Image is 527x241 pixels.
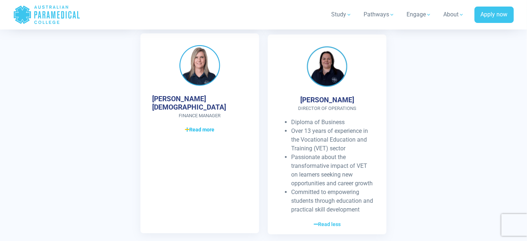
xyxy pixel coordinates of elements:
a: Pathways [359,4,399,25]
a: Study [327,4,356,25]
span: Read less [314,221,341,228]
a: Read more [152,125,247,134]
a: About [439,4,469,25]
li: Over 13 years of experience in the Vocational Education and Training (VET) sector [291,127,375,153]
h4: [PERSON_NAME][DEMOGRAPHIC_DATA] [152,95,247,111]
h4: [PERSON_NAME] [300,96,354,104]
a: Engage [402,4,436,25]
li: Committed to empowering students through education and practical skill development [291,188,375,214]
img: Jodi Weatherall [307,46,348,87]
span: Finance Manager [152,112,247,119]
span: Read more [185,126,215,134]
img: Andrea Male [179,45,220,86]
li: Diploma of Business [291,118,375,127]
a: Read less [280,220,375,229]
a: Apply now [475,7,514,23]
li: Passionate about the transformative impact of VET on learners seeking new opportunities and caree... [291,153,375,188]
span: Director of Operations [280,105,375,112]
a: Australian Paramedical College [13,3,80,27]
